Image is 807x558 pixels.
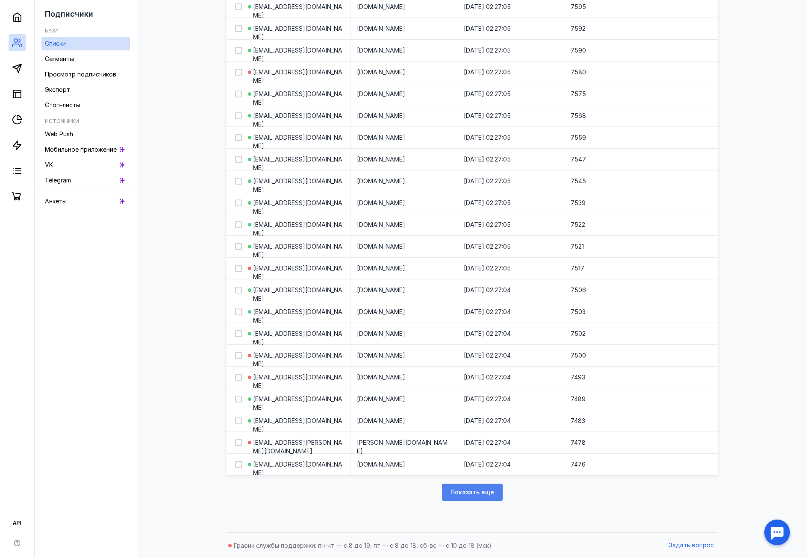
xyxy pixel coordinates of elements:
[457,345,564,366] div: [DATE] 02:27:04
[244,345,350,375] div: [EMAIL_ADDRESS][DOMAIN_NAME]
[45,176,71,184] span: Telegram
[350,149,628,170] div: [DOMAIN_NAME][DATE] 02:27:057547
[253,373,344,390] span: [EMAIL_ADDRESS][DOMAIN_NAME]
[244,279,350,309] div: [EMAIL_ADDRESS][DOMAIN_NAME]
[350,214,457,235] div: [DOMAIN_NAME]
[253,46,344,63] span: [EMAIL_ADDRESS][DOMAIN_NAME]
[350,170,628,192] div: [DOMAIN_NAME][DATE] 02:27:057545
[45,197,67,205] span: Анкеты
[253,395,344,412] span: [EMAIL_ADDRESS][DOMAIN_NAME]
[45,118,79,124] h5: Источники
[253,438,344,455] span: [EMAIL_ADDRESS][PERSON_NAME][DOMAIN_NAME]
[457,62,564,83] div: [DATE] 02:27:05
[457,105,564,126] div: [DATE] 02:27:05
[457,301,564,323] div: [DATE] 02:27:04
[45,27,59,34] h5: База
[457,258,564,279] div: [DATE] 02:27:05
[457,214,564,235] div: [DATE] 02:27:05
[41,68,130,81] a: Просмотр подписчиков
[41,158,130,172] a: VK
[45,146,117,153] span: Мобильное приложение
[41,98,130,112] a: Стоп-листы
[234,542,492,549] span: График службы поддержки: пн-чт — с 8 до 19, пт — с 8 до 18, сб-вс — с 10 до 18 (мск)
[253,286,344,303] span: [EMAIL_ADDRESS][DOMAIN_NAME]
[350,432,457,462] div: [PERSON_NAME][DOMAIN_NAME]
[350,62,457,83] div: [DOMAIN_NAME]
[253,155,344,172] span: [EMAIL_ADDRESS][DOMAIN_NAME]
[350,301,457,323] div: [DOMAIN_NAME]
[457,192,564,214] div: [DATE] 02:27:05
[564,170,628,192] div: 7545
[350,192,628,214] div: [DOMAIN_NAME][DATE] 02:27:057539
[253,242,344,259] span: [EMAIL_ADDRESS][DOMAIN_NAME]
[244,258,350,288] div: [EMAIL_ADDRESS][DOMAIN_NAME]
[45,9,93,18] span: Подписчики
[350,388,457,410] div: [DOMAIN_NAME]
[665,539,718,552] button: Задать вопрос
[350,192,457,214] div: [DOMAIN_NAME]
[253,177,344,194] span: [EMAIL_ADDRESS][DOMAIN_NAME]
[350,367,628,388] div: [DOMAIN_NAME][DATE] 02:27:047493
[457,127,564,148] div: [DATE] 02:27:05
[451,489,494,496] span: Показать еще
[244,432,350,462] div: [EMAIL_ADDRESS][PERSON_NAME][DOMAIN_NAME]
[564,83,628,105] div: 7575
[350,323,457,344] div: [DOMAIN_NAME]
[350,170,457,192] div: [DOMAIN_NAME]
[350,105,628,126] div: [DOMAIN_NAME][DATE] 02:27:057568
[253,460,344,477] span: [EMAIL_ADDRESS][DOMAIN_NAME]
[244,410,350,440] div: [EMAIL_ADDRESS][DOMAIN_NAME]
[41,194,130,208] a: Анкеты
[244,367,350,396] div: [EMAIL_ADDRESS][DOMAIN_NAME]
[350,258,457,279] div: [DOMAIN_NAME]
[350,149,457,170] div: [DOMAIN_NAME]
[253,199,344,216] span: [EMAIL_ADDRESS][DOMAIN_NAME]
[350,83,457,105] div: [DOMAIN_NAME]
[350,40,628,61] div: [DOMAIN_NAME][DATE] 02:27:057590
[253,264,344,281] span: [EMAIL_ADDRESS][DOMAIN_NAME]
[350,236,457,257] div: [DOMAIN_NAME]
[41,37,130,50] a: Списки
[244,149,350,179] div: [EMAIL_ADDRESS][DOMAIN_NAME]
[350,279,457,301] div: [DOMAIN_NAME]
[564,388,628,410] div: 7489
[350,18,457,39] div: [DOMAIN_NAME]
[244,105,350,135] div: [EMAIL_ADDRESS][DOMAIN_NAME]
[350,388,628,410] div: [DOMAIN_NAME][DATE] 02:27:047489
[564,279,628,301] div: 7506
[244,83,350,113] div: [EMAIL_ADDRESS][DOMAIN_NAME]
[457,388,564,410] div: [DATE] 02:27:04
[45,70,116,78] span: Просмотр подписчиков
[244,454,350,484] div: [EMAIL_ADDRESS][DOMAIN_NAME]
[253,329,344,347] span: [EMAIL_ADDRESS][DOMAIN_NAME]
[350,454,628,475] div: [DOMAIN_NAME][DATE] 02:27:047476
[350,258,628,279] div: [DOMAIN_NAME][DATE] 02:27:057517
[41,173,130,187] a: Telegram
[350,301,628,323] div: [DOMAIN_NAME][DATE] 02:27:047503
[350,105,457,126] div: [DOMAIN_NAME]
[350,323,628,344] div: [DOMAIN_NAME][DATE] 02:27:047502
[442,484,503,501] button: Показать еще
[457,83,564,105] div: [DATE] 02:27:05
[350,454,457,475] div: [DOMAIN_NAME]
[253,68,344,85] span: [EMAIL_ADDRESS][DOMAIN_NAME]
[41,83,130,97] a: Экспорт
[564,127,628,148] div: 7559
[350,62,628,83] div: [DOMAIN_NAME][DATE] 02:27:057580
[564,410,628,432] div: 7483
[564,149,628,170] div: 7547
[457,236,564,257] div: [DATE] 02:27:05
[350,18,628,39] div: [DOMAIN_NAME][DATE] 02:27:057592
[45,86,70,93] span: Экспорт
[244,323,350,353] div: [EMAIL_ADDRESS][DOMAIN_NAME]
[244,236,350,266] div: [EMAIL_ADDRESS][DOMAIN_NAME]
[457,149,564,170] div: [DATE] 02:27:05
[253,3,344,20] span: [EMAIL_ADDRESS][DOMAIN_NAME]
[350,367,457,388] div: [DOMAIN_NAME]
[564,454,628,475] div: 7476
[244,40,350,70] div: [EMAIL_ADDRESS][DOMAIN_NAME]
[253,351,344,368] span: [EMAIL_ADDRESS][DOMAIN_NAME]
[564,345,628,366] div: 7500
[564,62,628,83] div: 7580
[350,410,457,432] div: [DOMAIN_NAME]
